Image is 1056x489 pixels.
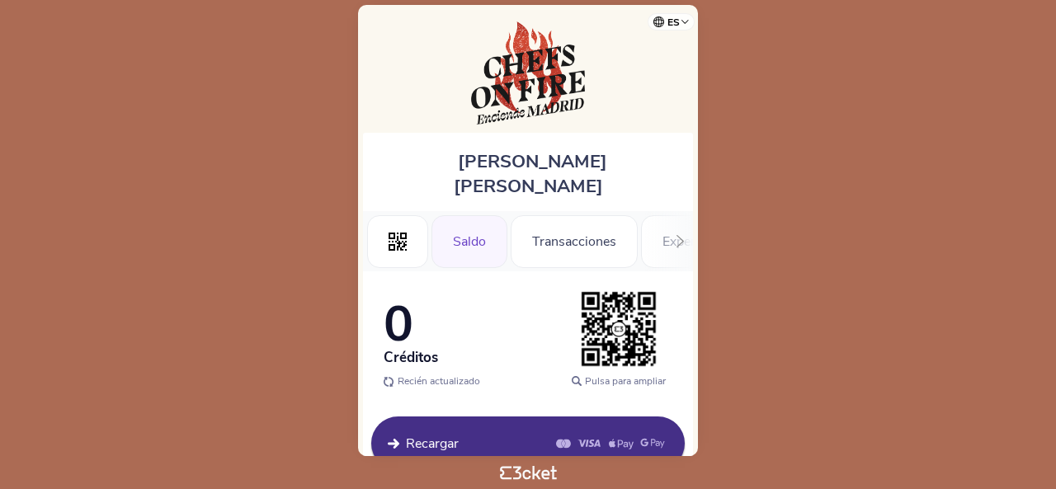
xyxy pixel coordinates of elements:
div: Saldo [431,215,507,268]
a: Saldo [431,231,507,249]
div: Experiencias [641,215,757,268]
a: Transacciones [511,231,638,249]
div: Transacciones [511,215,638,268]
span: [PERSON_NAME] [PERSON_NAME] [454,149,607,199]
span: Recién actualizado [398,374,480,388]
span: Pulsa para ampliar [585,374,666,388]
img: transparent_placeholder.3f4e7402.png [577,288,660,370]
span: Recargar [406,435,459,453]
span: 0 [384,290,413,358]
img: Chefs on Fire Madrid 2025 [471,21,585,125]
a: Experiencias [641,231,757,249]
